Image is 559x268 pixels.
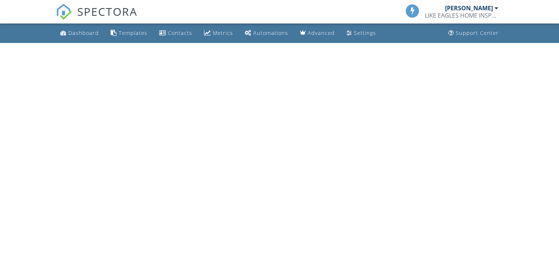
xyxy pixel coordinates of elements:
[77,4,137,19] span: SPECTORA
[56,10,137,25] a: SPECTORA
[168,29,192,36] div: Contacts
[56,4,72,20] img: The Best Home Inspection Software - Spectora
[456,29,499,36] div: Support Center
[425,12,498,19] div: LIKE EAGLES HOME INSPECTIONS
[344,26,379,40] a: Settings
[201,26,236,40] a: Metrics
[445,26,502,40] a: Support Center
[108,26,150,40] a: Templates
[297,26,338,40] a: Advanced
[253,29,288,36] div: Automations
[57,26,102,40] a: Dashboard
[119,29,147,36] div: Templates
[445,4,493,12] div: [PERSON_NAME]
[308,29,335,36] div: Advanced
[156,26,195,40] a: Contacts
[213,29,233,36] div: Metrics
[354,29,376,36] div: Settings
[242,26,291,40] a: Automations (Basic)
[68,29,99,36] div: Dashboard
